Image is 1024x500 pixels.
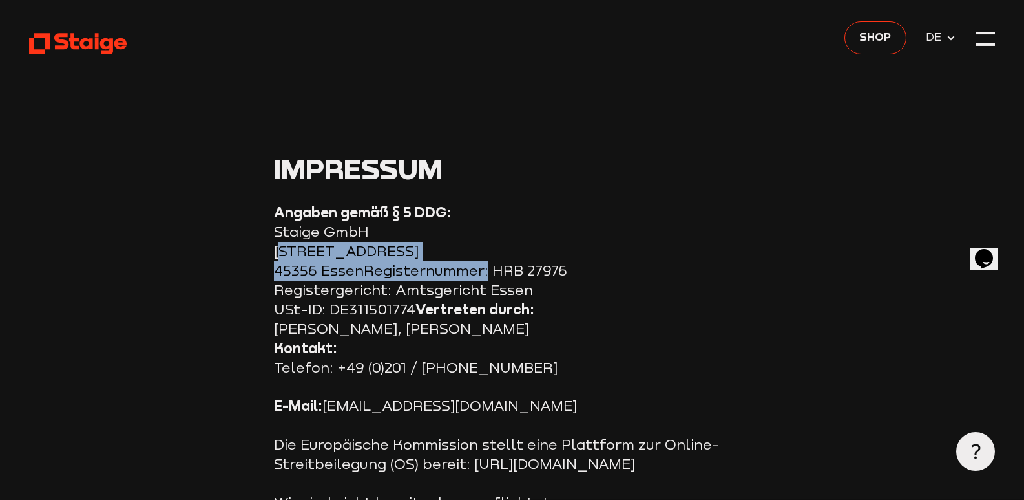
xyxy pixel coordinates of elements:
iframe: chat widget [970,231,1011,270]
p: Telefon: +49 (0)201 / [PHONE_NUMBER] [274,339,749,378]
span: Impressum [274,151,443,186]
p: Die Europäische Kommission stellt eine Plattform zur Online-Streitbeilegung (OS) bereit: [URL][DO... [274,435,749,474]
p: [EMAIL_ADDRESS][DOMAIN_NAME] [274,397,749,416]
a: Shop [844,21,906,54]
strong: Angaben gemäß § 5 DDG: [274,204,451,221]
strong: E-Mail: [274,397,322,414]
span: DE [926,29,946,46]
strong: Kontakt: [274,340,337,356]
span: Shop [859,28,891,45]
strong: Vertreten durch: [415,301,534,318]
